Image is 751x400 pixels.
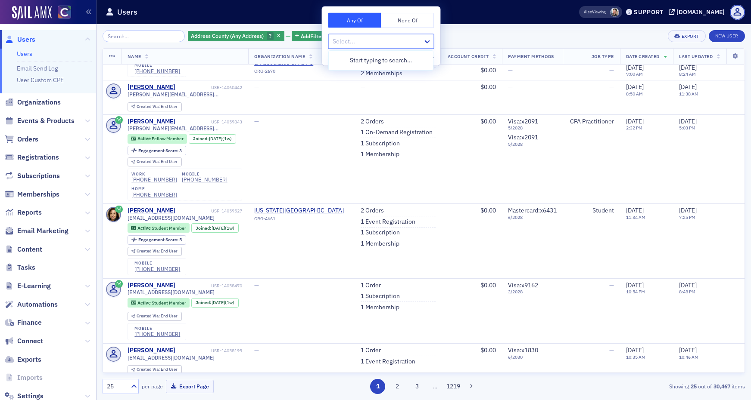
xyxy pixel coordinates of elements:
[5,318,42,327] a: Finance
[480,83,496,91] span: $0.00
[254,117,259,125] span: —
[679,289,695,295] time: 8:48 PM
[209,135,222,142] span: [DATE]
[626,206,644,214] span: [DATE]
[138,237,182,242] div: 5
[128,247,182,256] div: Created Via: End User
[508,117,538,125] span: Visa : x2091
[131,176,177,183] div: [PHONE_NUMBER]
[508,142,557,147] span: 5 / 2028
[152,300,186,306] span: Student Member
[134,261,180,266] div: mobile
[5,171,60,181] a: Subscriptions
[134,68,180,74] a: [PHONE_NUMBER]
[152,135,184,142] span: Fellow Member
[134,63,180,68] div: mobile
[669,9,728,15] button: [DOMAIN_NAME]
[390,379,405,394] button: 2
[137,300,152,306] span: Active
[679,346,697,354] span: [DATE]
[12,6,52,20] img: SailAMX
[626,125,642,131] time: 2:32 PM
[177,348,242,354] div: USR-14058199
[138,148,179,154] span: Engagement Score :
[609,83,614,91] span: —
[5,336,43,346] a: Connect
[5,355,41,364] a: Exports
[5,153,59,162] a: Registrations
[17,355,41,364] span: Exports
[361,218,415,226] a: 1 Event Registration
[5,135,38,144] a: Orders
[17,373,43,382] span: Imports
[361,140,400,148] a: 1 Subscription
[17,65,58,72] a: Email Send Log
[17,190,59,199] span: Memberships
[17,50,32,58] a: Users
[329,52,433,68] div: Start typing to search…
[177,119,242,125] div: USR-14059843
[17,116,75,126] span: Events & Products
[254,346,259,354] span: —
[128,118,175,126] div: [PERSON_NAME]
[17,35,35,44] span: Users
[584,9,592,15] div: Also
[480,281,496,289] span: $0.00
[152,225,186,231] span: Student Member
[191,223,239,233] div: Joined: 2025-09-29 00:00:00
[361,240,399,248] a: 1 Membership
[128,83,175,91] a: [PERSON_NAME]
[131,300,186,305] a: Active Student Member
[128,354,215,361] span: [EMAIL_ADDRESS][DOMAIN_NAME]
[137,135,152,142] span: Active
[131,225,186,231] a: Active Student Member
[480,346,496,354] span: $0.00
[5,263,35,272] a: Tasks
[137,160,178,164] div: End User
[254,281,259,289] span: —
[626,346,644,354] span: [DATE]
[212,225,225,231] span: [DATE]
[679,91,698,97] time: 11:38 AM
[17,318,42,327] span: Finance
[128,298,190,308] div: Active: Active: Student Member
[626,354,645,360] time: 10:35 AM
[131,172,177,177] div: work
[381,13,434,28] button: None Of
[131,191,177,198] div: [PHONE_NUMBER]
[361,207,384,215] a: 2 Orders
[584,9,606,15] span: Viewing
[17,208,42,217] span: Reports
[448,53,489,59] span: Account Credit
[182,176,227,183] a: [PHONE_NUMBER]
[128,125,243,132] span: [PERSON_NAME][EMAIL_ADDRESS][DOMAIN_NAME]
[370,379,385,394] button: 1
[58,6,71,19] img: SailAMX
[128,157,182,166] div: Created Via: End User
[103,30,185,42] input: Search…
[679,117,697,125] span: [DATE]
[429,382,441,390] span: …
[137,367,178,372] div: End User
[5,98,61,107] a: Organizations
[128,53,141,59] span: Name
[128,347,175,354] a: [PERSON_NAME]
[5,116,75,126] a: Events & Products
[361,83,365,91] span: —
[361,118,384,126] a: 2 Orders
[328,13,381,28] button: Any Of
[17,153,59,162] span: Registrations
[212,225,234,231] div: (1w)
[626,64,644,71] span: [DATE]
[5,190,59,199] a: Memberships
[508,346,538,354] span: Visa : x1830
[52,6,71,20] a: View Homepage
[138,237,179,243] span: Engagement Score :
[196,300,212,305] span: Joined :
[177,85,242,90] div: USR-14060442
[508,133,538,141] span: Visa : x2091
[5,245,42,254] a: Content
[134,266,180,272] div: [PHONE_NUMBER]
[17,98,61,107] span: Organizations
[254,83,259,91] span: —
